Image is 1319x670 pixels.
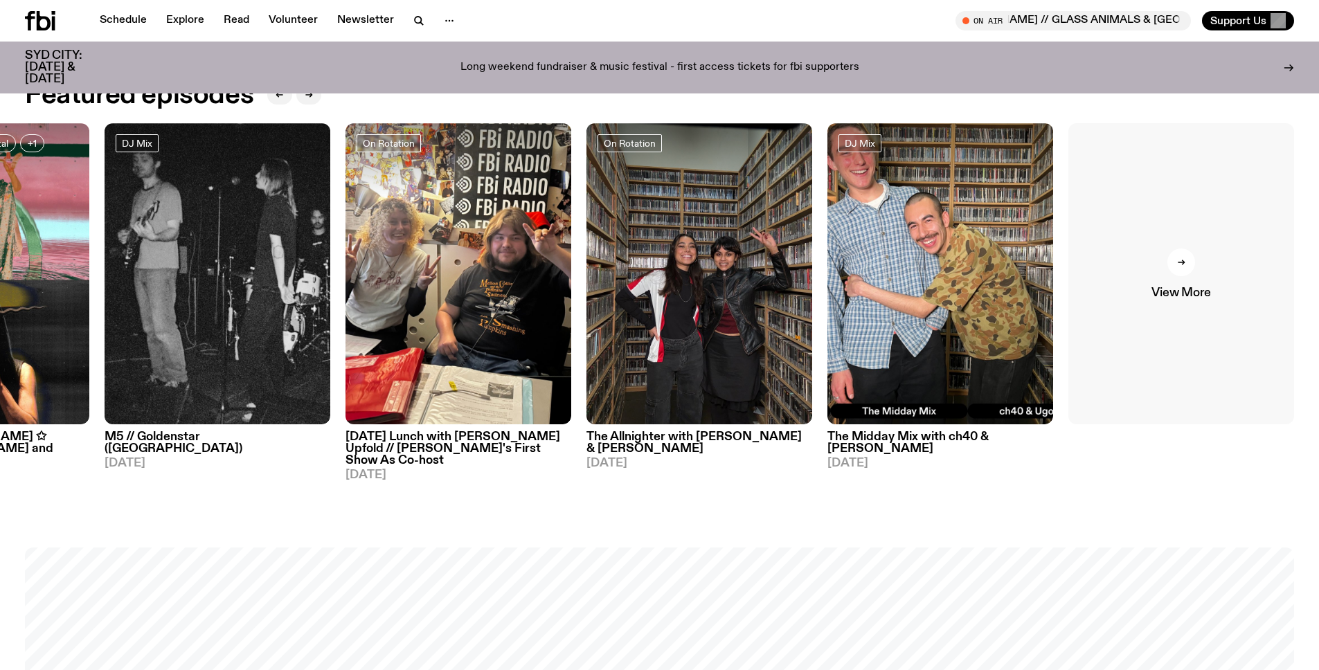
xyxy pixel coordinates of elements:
button: +1 [20,134,44,152]
h3: The Midday Mix with ch40 & [PERSON_NAME] [827,431,1053,455]
button: On AirMornings with [PERSON_NAME] // GLASS ANIMALS & [GEOGRAPHIC_DATA] [955,11,1191,30]
h3: [DATE] Lunch with [PERSON_NAME] Upfold // [PERSON_NAME]'s First Show As Co-host [346,431,571,467]
button: Support Us [1202,11,1294,30]
span: +1 [28,138,37,149]
a: Read [215,11,258,30]
img: Adam and Zara Presenting Together :) [346,123,571,424]
h3: SYD CITY: [DATE] & [DATE] [25,50,114,85]
span: [DATE] [827,458,1053,469]
a: On Rotation [357,134,421,152]
a: On Rotation [598,134,662,152]
h3: M5 // Goldenstar ([GEOGRAPHIC_DATA]) [105,431,330,455]
span: On Rotation [363,138,415,149]
span: [DATE] [346,469,571,481]
span: Support Us [1210,15,1266,27]
a: The Allnighter with [PERSON_NAME] & [PERSON_NAME][DATE] [586,424,812,469]
a: View More [1068,123,1294,424]
a: DJ Mix [116,134,159,152]
a: Volunteer [260,11,326,30]
a: Schedule [91,11,155,30]
a: Explore [158,11,213,30]
span: View More [1151,287,1210,299]
h2: Featured episodes [25,83,253,108]
a: The Midday Mix with ch40 & [PERSON_NAME][DATE] [827,424,1053,469]
h3: The Allnighter with [PERSON_NAME] & [PERSON_NAME] [586,431,812,455]
a: Newsletter [329,11,402,30]
p: Long weekend fundraiser & music festival - first access tickets for fbi supporters [460,62,859,74]
span: [DATE] [586,458,812,469]
span: On Rotation [604,138,656,149]
span: [DATE] [105,458,330,469]
span: DJ Mix [122,138,152,149]
a: [DATE] Lunch with [PERSON_NAME] Upfold // [PERSON_NAME]'s First Show As Co-host[DATE] [346,424,571,481]
a: DJ Mix [838,134,881,152]
a: M5 // Goldenstar ([GEOGRAPHIC_DATA])[DATE] [105,424,330,469]
span: DJ Mix [845,138,875,149]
